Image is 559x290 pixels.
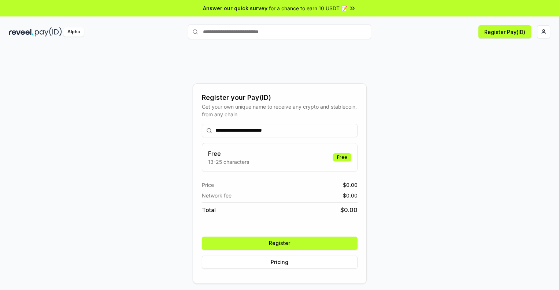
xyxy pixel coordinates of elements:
[202,256,358,269] button: Pricing
[202,206,216,214] span: Total
[63,27,84,37] div: Alpha
[340,206,358,214] span: $ 0.00
[208,158,249,166] p: 13-25 characters
[202,237,358,250] button: Register
[202,103,358,118] div: Get your own unique name to receive any crypto and stablecoin, from any chain
[343,181,358,189] span: $ 0.00
[333,153,351,161] div: Free
[208,149,249,158] h3: Free
[343,192,358,199] span: $ 0.00
[202,93,358,103] div: Register your Pay(ID)
[9,27,33,37] img: reveel_dark
[202,181,214,189] span: Price
[35,27,62,37] img: pay_id
[478,25,531,38] button: Register Pay(ID)
[202,192,232,199] span: Network fee
[269,4,347,12] span: for a chance to earn 10 USDT 📝
[203,4,267,12] span: Answer our quick survey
